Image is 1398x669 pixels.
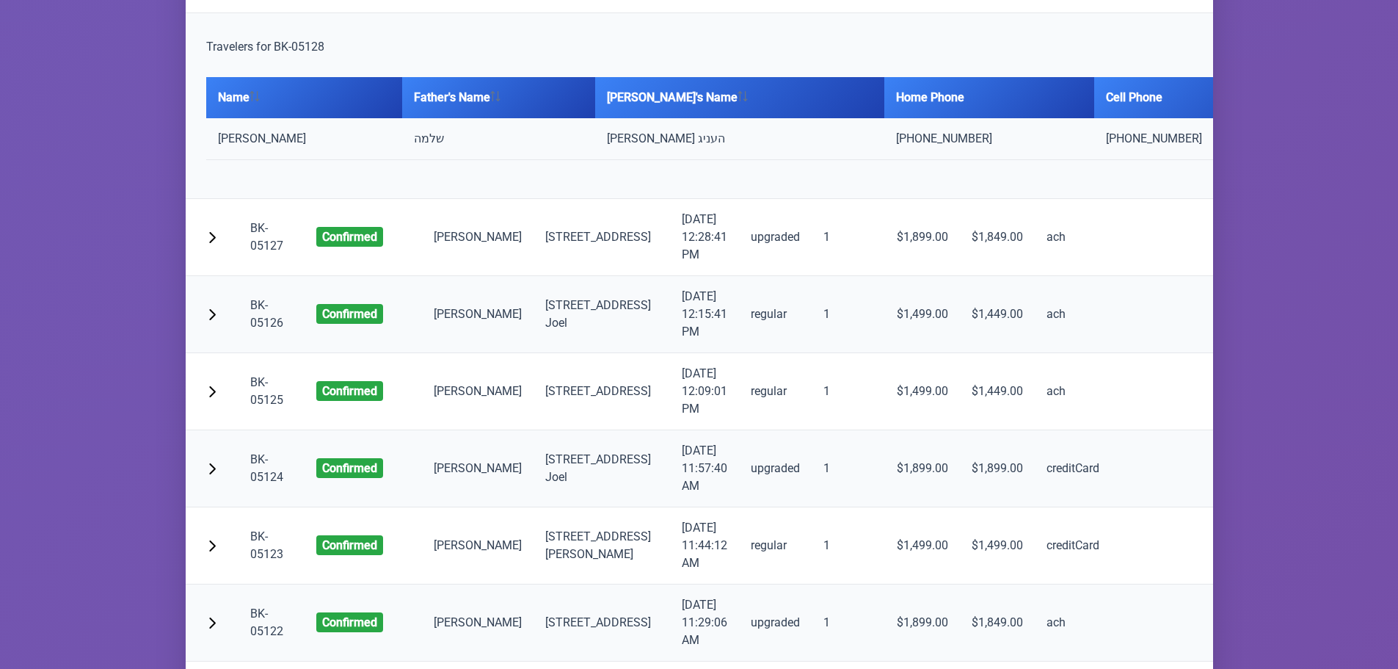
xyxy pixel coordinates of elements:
[812,585,885,662] td: 1
[885,585,960,662] td: $1,899.00
[534,199,670,276] td: [STREET_ADDRESS]
[670,507,739,585] td: [DATE] 11:44:12 AM
[739,276,812,353] td: regular
[670,199,739,276] td: [DATE] 12:28:41 PM
[739,199,812,276] td: upgraded
[206,38,324,56] h5: Travelers for BK-05128
[250,607,283,638] a: BK-05122
[250,452,283,484] a: BK-05124
[960,585,1035,662] td: $1,849.00
[1035,199,1111,276] td: ach
[884,118,1094,160] td: [PHONE_NUMBER]
[422,353,534,430] td: [PERSON_NAME]
[206,118,402,160] td: [PERSON_NAME]
[250,375,283,407] a: BK-05125
[595,118,884,160] td: [PERSON_NAME] העניג
[670,585,739,662] td: [DATE] 11:29:06 AM
[316,381,383,401] span: confirmed
[1035,276,1111,353] td: ach
[885,353,960,430] td: $1,499.00
[960,199,1035,276] td: $1,849.00
[316,535,383,555] span: confirmed
[206,77,402,118] th: Name
[316,227,383,247] span: confirmed
[884,77,1094,118] th: Home Phone
[250,221,283,253] a: BK-05127
[534,353,670,430] td: [STREET_ADDRESS]
[885,430,960,507] td: $1,899.00
[885,199,960,276] td: $1,899.00
[670,353,739,430] td: [DATE] 12:09:01 PM
[812,353,885,430] td: 1
[534,507,670,585] td: [STREET_ADDRESS] [PERSON_NAME]
[422,585,534,662] td: [PERSON_NAME]
[250,298,283,330] a: BK-05126
[739,353,812,430] td: regular
[1035,353,1111,430] td: ach
[1094,77,1304,118] th: Cell Phone
[1094,118,1304,160] td: [PHONE_NUMBER]
[422,430,534,507] td: [PERSON_NAME]
[885,276,960,353] td: $1,499.00
[534,430,670,507] td: [STREET_ADDRESS] Joel
[670,276,739,353] td: [DATE] 12:15:41 PM
[534,276,670,353] td: [STREET_ADDRESS] Joel
[1035,507,1111,585] td: creditCard
[960,507,1035,585] td: $1,499.00
[422,199,534,276] td: [PERSON_NAME]
[250,529,283,561] a: BK-05123
[402,77,596,118] th: Father's Name
[316,612,383,632] span: confirmed
[812,430,885,507] td: 1
[670,430,739,507] td: [DATE] 11:57:40 AM
[739,507,812,585] td: regular
[960,276,1035,353] td: $1,449.00
[960,430,1035,507] td: $1,899.00
[812,199,885,276] td: 1
[422,276,534,353] td: [PERSON_NAME]
[316,304,383,324] span: confirmed
[812,276,885,353] td: 1
[402,118,596,160] td: שלמה
[316,458,383,478] span: confirmed
[1035,585,1111,662] td: ach
[812,507,885,585] td: 1
[422,507,534,585] td: [PERSON_NAME]
[960,353,1035,430] td: $1,449.00
[534,585,670,662] td: [STREET_ADDRESS]
[739,585,812,662] td: upgraded
[1035,430,1111,507] td: creditCard
[739,430,812,507] td: upgraded
[885,507,960,585] td: $1,499.00
[595,77,884,118] th: [PERSON_NAME]'s Name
